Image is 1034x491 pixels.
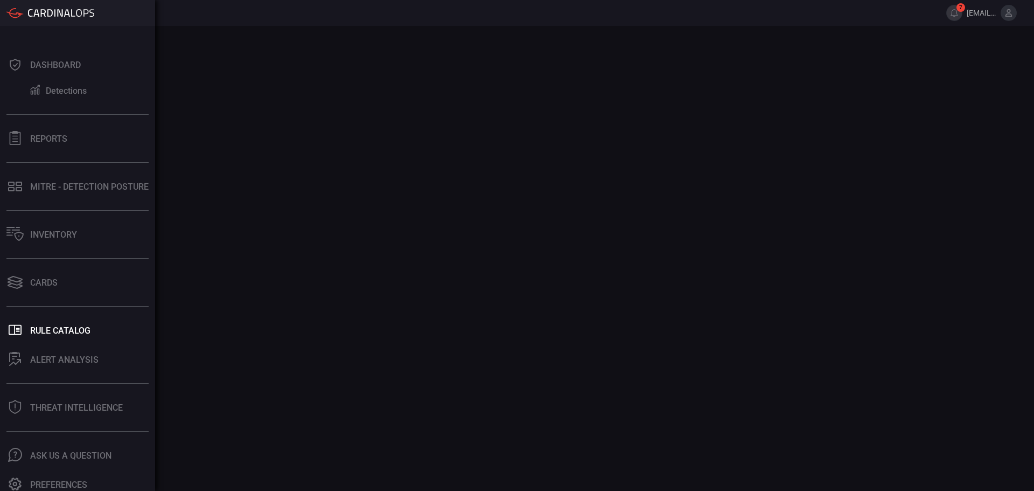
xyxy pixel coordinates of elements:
button: 7 [946,5,962,21]
div: Threat Intelligence [30,403,123,413]
div: Ask Us A Question [30,451,111,461]
span: 7 [956,3,965,12]
div: Detections [46,86,87,96]
span: [EMAIL_ADDRESS][DOMAIN_NAME] [967,9,996,17]
div: Reports [30,134,67,144]
div: Dashboard [30,60,81,70]
div: Preferences [30,480,87,490]
div: MITRE - Detection Posture [30,182,149,192]
div: Cards [30,278,58,288]
div: Inventory [30,230,77,240]
div: ALERT ANALYSIS [30,355,99,365]
div: Rule Catalog [30,326,90,336]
